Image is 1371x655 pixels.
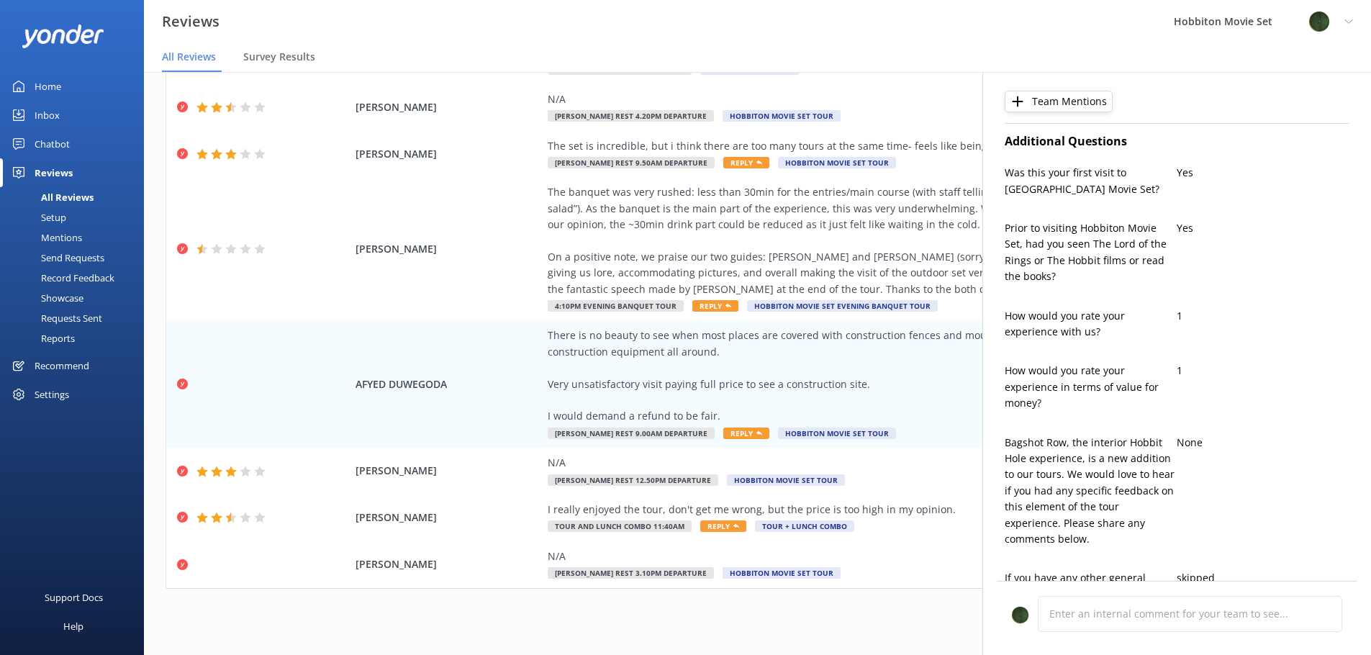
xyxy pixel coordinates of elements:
div: N/A [548,548,1203,564]
p: None [1177,435,1350,451]
span: Reply [692,300,738,312]
span: [PERSON_NAME] Rest 4.20pm Departure [548,110,714,122]
span: Tour + Lunch Combo [755,520,854,532]
img: 34-1720495293.png [1308,11,1330,32]
p: How would you rate your experience with us? [1005,308,1177,340]
div: Support Docs [45,583,103,612]
p: If you have any other general feedback or comments to share, please feel free to leave them below... [1005,570,1177,635]
span: Hobbiton Movie Set Tour [727,474,845,486]
a: Setup [9,207,144,227]
span: Hobbiton Movie Set Tour [778,428,896,439]
a: All Reviews [9,187,144,207]
p: Prior to visiting Hobbiton Movie Set, had you seen The Lord of the Rings or The Hobbit films or r... [1005,220,1177,285]
p: Bagshot Row, the interior Hobbit Hole experience, is a new addition to our tours. We would love t... [1005,435,1177,548]
p: Was this your first visit to [GEOGRAPHIC_DATA] Movie Set? [1005,165,1177,197]
span: Hobbiton Movie Set Tour [778,157,896,168]
span: Reply [700,520,746,532]
div: Settings [35,380,69,409]
p: 1 [1177,363,1350,379]
span: Hobbiton Movie Set Evening Banquet Tour [747,300,938,312]
span: Hobbiton Movie Set Tour [723,110,841,122]
div: Help [63,612,83,641]
div: Inbox [35,101,60,130]
span: Survey Results [243,50,315,64]
span: [PERSON_NAME] Rest 3.10pm Departure [548,567,714,579]
a: Showcase [9,288,144,308]
h3: Reviews [162,10,220,33]
div: N/A [548,91,1203,107]
div: Home [35,72,61,101]
a: Reports [9,328,144,348]
p: How would you rate your experience in terms of value for money? [1005,363,1177,411]
span: Reply [723,157,769,168]
span: [PERSON_NAME] Rest 9.00am Departure [548,428,715,439]
div: The set is incredible, but i think there are too many tours at the same time- feels like being pu... [548,138,1203,154]
a: Send Requests [9,248,144,268]
a: Mentions [9,227,144,248]
div: Requests Sent [9,308,102,328]
button: Team Mentions [1005,91,1113,112]
div: Send Requests [9,248,104,268]
p: skipped [1177,570,1350,586]
p: Yes [1177,220,1350,236]
img: yonder-white-logo.png [22,24,104,48]
span: [PERSON_NAME] [356,510,541,525]
div: There is no beauty to see when most places are covered with construction fences and mountains of ... [548,327,1203,424]
span: Hobbiton Movie Set Tour [723,567,841,579]
span: [PERSON_NAME] [356,463,541,479]
span: AFYED DUWEGODA [356,376,541,392]
div: Showcase [9,288,83,308]
div: Record Feedback [9,268,114,288]
div: Mentions [9,227,82,248]
span: All Reviews [162,50,216,64]
span: [PERSON_NAME] [356,146,541,162]
span: [PERSON_NAME] [356,241,541,257]
div: All Reviews [9,187,94,207]
a: Record Feedback [9,268,144,288]
span: Reply [723,428,769,439]
p: 1 [1177,308,1350,324]
div: N/A [548,455,1203,471]
a: Requests Sent [9,308,144,328]
img: 34-1720495293.png [1011,606,1029,624]
div: Chatbot [35,130,70,158]
div: I really enjoyed the tour, don't get me wrong, but the price is too high in my opinion. [548,502,1203,518]
div: Setup [9,207,66,227]
div: Reviews [35,158,73,187]
span: Tour and Lunch Combo 11:40am [548,520,692,532]
h4: Additional Questions [1005,132,1349,151]
span: 4:10pm Evening Banquet Tour [548,300,684,312]
span: [PERSON_NAME] Rest 9.50am Departure [548,157,715,168]
div: Recommend [35,351,89,380]
span: [PERSON_NAME] Rest 12.50pm Departure [548,474,718,486]
p: Yes [1177,165,1350,181]
div: Reports [9,328,75,348]
span: [PERSON_NAME] [356,556,541,572]
div: The banquet was very rushed: less than 30min for the entries/main course (with staff telling us w... [548,184,1203,297]
span: [PERSON_NAME] [356,99,541,115]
